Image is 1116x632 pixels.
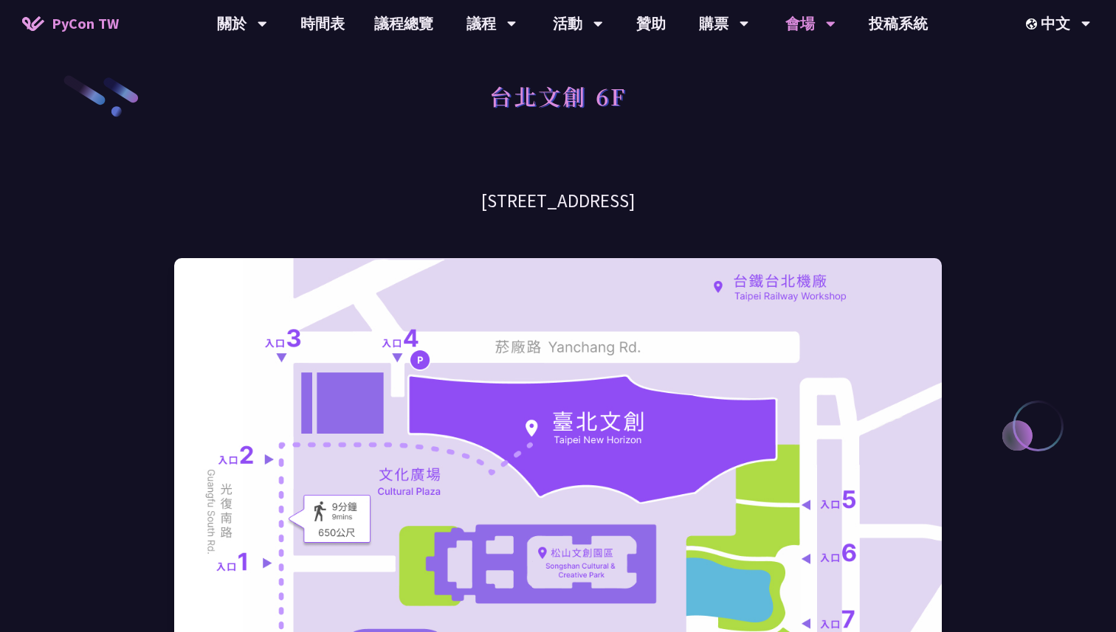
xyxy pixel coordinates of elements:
h3: [STREET_ADDRESS] [174,188,942,214]
h1: 台北文創 6F [489,74,627,118]
span: PyCon TW [52,13,119,35]
img: Home icon of PyCon TW 2025 [22,16,44,31]
a: PyCon TW [7,5,134,42]
img: Locale Icon [1026,18,1041,29]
